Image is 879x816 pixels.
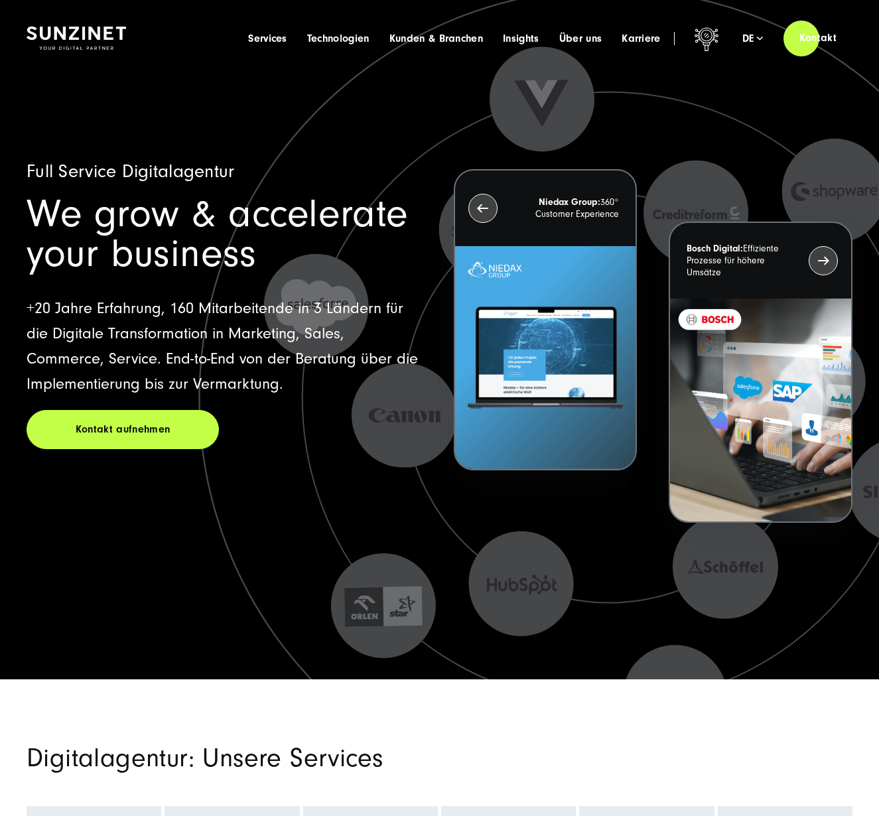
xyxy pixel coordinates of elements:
[503,32,539,45] a: Insights
[455,246,636,468] img: Letztes Projekt von Niedax. Ein Laptop auf dem die Niedax Website geöffnet ist, auf blauem Hinter...
[27,296,425,397] p: +20 Jahre Erfahrung, 160 Mitarbeitende in 3 Ländern für die Digitale Transformation in Marketing,...
[622,32,661,45] a: Karriere
[27,161,235,182] span: Full Service Digitalagentur
[687,243,743,254] strong: Bosch Digital:
[248,32,287,45] a: Services
[307,32,370,45] a: Technologien
[505,196,620,220] p: 360° Customer Experience
[27,410,219,449] a: Kontakt aufnehmen
[27,746,657,771] h2: Digitalagentur: Unsere Services
[669,222,852,522] button: Bosch Digital:Effiziente Prozesse für höhere Umsätze BOSCH - Kundeprojekt - Digital Transformatio...
[27,27,126,50] img: SUNZINET Full Service Digital Agentur
[27,194,425,274] h1: We grow & accelerate your business
[454,169,638,470] button: Niedax Group:360° Customer Experience Letztes Projekt von Niedax. Ein Laptop auf dem die Niedax W...
[687,243,801,279] p: Effiziente Prozesse für höhere Umsätze
[670,299,851,521] img: BOSCH - Kundeprojekt - Digital Transformation Agentur SUNZINET
[389,32,483,45] a: Kunden & Branchen
[539,197,600,208] strong: Niedax Group:
[742,32,764,45] div: de
[783,19,852,57] a: Kontakt
[559,32,602,45] a: Über uns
